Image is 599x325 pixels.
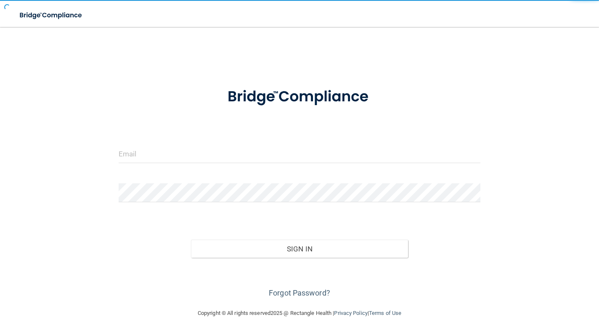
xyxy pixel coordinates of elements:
img: bridge_compliance_login_screen.278c3ca4.svg [212,77,387,116]
a: Terms of Use [369,310,401,316]
a: Forgot Password? [269,288,330,297]
a: Privacy Policy [334,310,367,316]
img: bridge_compliance_login_screen.278c3ca4.svg [13,7,90,24]
input: Email [119,144,480,163]
button: Sign In [191,240,408,258]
